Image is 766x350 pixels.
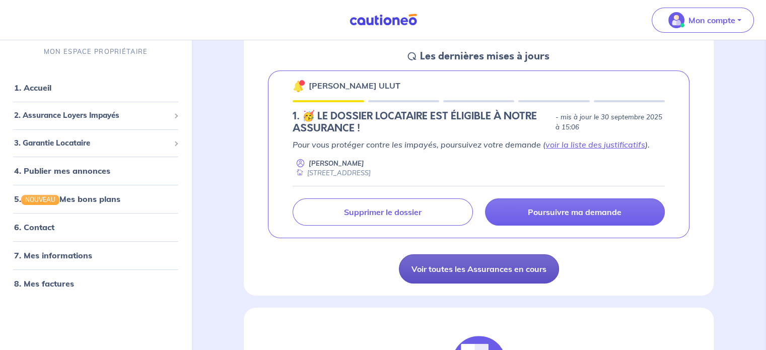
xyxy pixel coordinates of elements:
a: 4. Publier mes annonces [14,166,110,176]
p: [PERSON_NAME] ULUT [309,80,400,92]
div: state: ELIGIBILITY-RESULT-IN-PROGRESS, Context: NEW,MAYBE-CERTIFICATE,RELATIONSHIP,LESSOR-DOCUMENTS [293,110,665,134]
img: 🔔 [293,80,305,92]
a: 1. Accueil [14,83,51,93]
div: 1. Accueil [4,78,187,98]
a: Poursuivre ma demande [485,198,665,226]
img: illu_account_valid_menu.svg [668,12,684,28]
a: 7. Mes informations [14,251,92,261]
img: Cautioneo [345,14,421,26]
div: 4. Publier mes annonces [4,161,187,181]
div: 8. Mes factures [4,274,187,294]
p: Mon compte [688,14,735,26]
p: MON ESPACE PROPRIÉTAIRE [44,47,148,57]
p: - mis à jour le 30 septembre 2025 à 15:06 [555,112,665,132]
a: 8. Mes factures [14,279,74,289]
div: 6. Contact [4,218,187,238]
h5: Les dernières mises à jours [420,50,549,62]
a: Supprimer le dossier [293,198,472,226]
div: 2. Assurance Loyers Impayés [4,106,187,126]
button: illu_account_valid_menu.svgMon compte [652,8,754,33]
div: 3. Garantie Locataire [4,133,187,153]
span: 3. Garantie Locataire [14,137,170,149]
div: 5.NOUVEAUMes bons plans [4,189,187,209]
p: Supprimer le dossier [344,207,422,217]
a: voir la liste des justificatifs [545,139,645,150]
div: [STREET_ADDRESS] [293,168,371,178]
a: Voir toutes les Assurances en cours [399,254,559,284]
p: [PERSON_NAME] [309,159,364,168]
span: 2. Assurance Loyers Impayés [14,110,170,122]
a: 6. Contact [14,223,54,233]
p: Poursuivre ma demande [528,207,621,217]
div: 7. Mes informations [4,246,187,266]
h5: 1.︎ 🥳 LE DOSSIER LOCATAIRE EST ÉLIGIBLE À NOTRE ASSURANCE ! [293,110,551,134]
p: Pour vous protéger contre les impayés, poursuivez votre demande ( ). [293,138,665,151]
a: 5.NOUVEAUMes bons plans [14,194,120,204]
